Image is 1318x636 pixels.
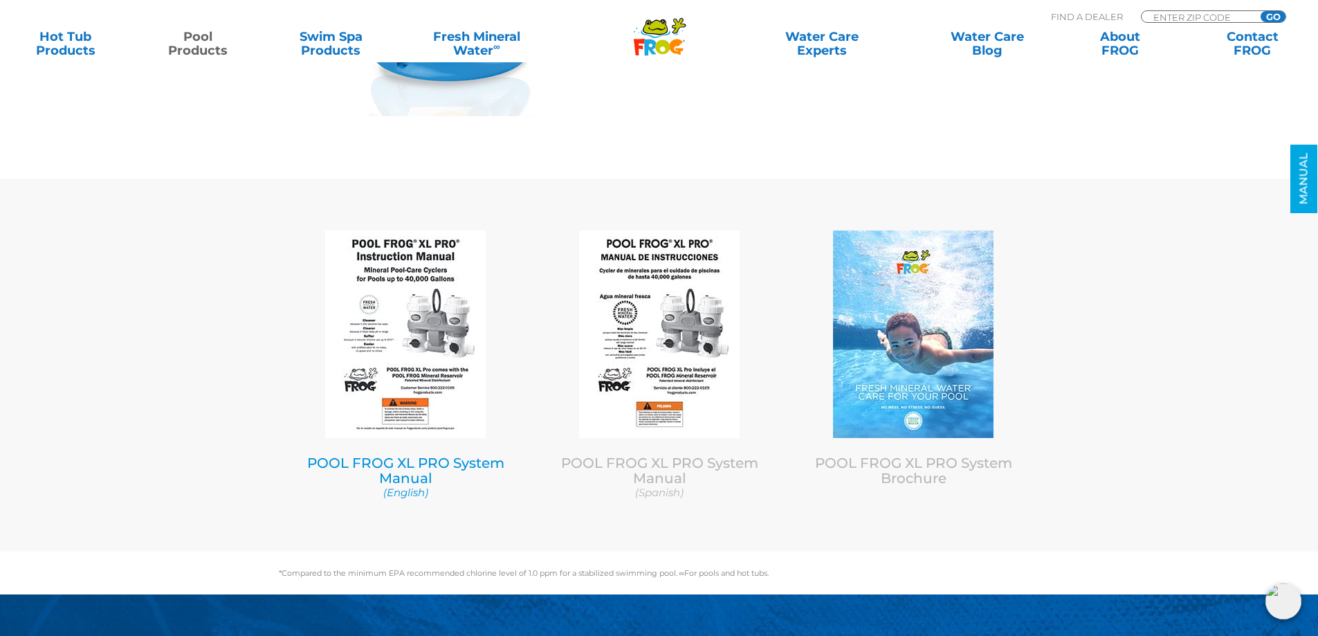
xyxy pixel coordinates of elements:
input: GO [1261,11,1285,22]
img: PoolFrog_XLPro_Manual-Spanish [579,230,740,438]
p: *Compared to the minimum EPA recommended chlorine level of 1.0 ppm for a stabilized swimming pool... [279,569,1040,577]
em: (English) [383,486,428,499]
em: (Spanish) [635,486,684,499]
a: Fresh MineralWater∞ [412,30,541,57]
a: Hot TubProducts [14,30,117,57]
img: PoolFrog_XLPro_English [325,230,486,438]
a: AboutFROG [1068,30,1171,57]
a: MANUAL [1290,145,1317,213]
a: Water CareBlog [935,30,1038,57]
p: Find A Dealer [1051,10,1123,23]
a: Swim SpaProducts [280,30,383,57]
input: Zip Code Form [1152,11,1245,23]
a: POOL FROG XL PRO System Manual (English) [289,455,522,500]
a: POOL FROG XL PRO System Manual (Spanish) [543,455,776,500]
a: Water CareExperts [738,30,906,57]
a: POOL FROG XL PRO System Brochure [815,455,1012,487]
img: PoolFrog-Brochure-2021 [833,230,994,438]
img: openIcon [1265,583,1301,619]
a: ContactFROG [1201,30,1304,57]
sup: ∞ [493,41,500,52]
a: PoolProducts [147,30,250,57]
